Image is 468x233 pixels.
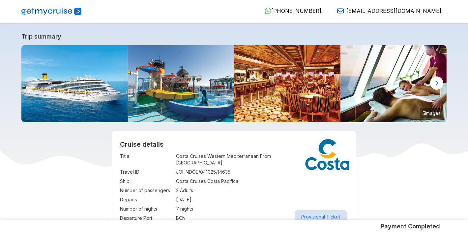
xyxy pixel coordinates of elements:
h5: Payment Completed [381,222,440,230]
td: Costa Cruises Costa Pacifica [176,177,348,186]
td: : [173,214,176,223]
td: : [173,195,176,204]
td: Number of nights [120,204,173,214]
td: 2 Adults [176,186,348,195]
span: [PHONE_NUMBER] [271,8,321,14]
img: ship_520.jpg [21,45,128,122]
td: Costa Cruises Western Mediterranean From [GEOGRAPHIC_DATA] [176,152,348,167]
img: Aquapark.jpg [128,45,234,122]
td: Ship [120,177,173,186]
a: Trip summary [21,33,447,40]
td: BCN [176,214,348,223]
td: Departure Port [120,214,173,223]
h2: Cruise details [120,140,348,148]
span: [EMAIL_ADDRESS][DOMAIN_NAME] [346,8,441,14]
button: Provisional Ticket [295,210,347,223]
a: [PHONE_NUMBER] [259,8,321,14]
td: [DATE] [176,195,348,204]
small: 5 images [420,108,443,118]
img: WhatsApp [265,8,271,14]
img: Samsara_Spa.jpg [340,45,447,122]
img: Rhapsody_Grand_Bar.jpg [234,45,340,122]
td: Departs [120,195,173,204]
td: : [173,186,176,195]
td: Number of passengers [120,186,173,195]
td: 7 nights [176,204,348,214]
td: : [173,177,176,186]
td: Title [120,152,173,167]
td: Travel ID [120,167,173,177]
td: : [173,167,176,177]
a: [EMAIL_ADDRESS][DOMAIN_NAME] [332,8,441,14]
td: : [173,152,176,167]
td: : [173,204,176,214]
img: Email [337,8,344,14]
td: JOHNDOE/041025/14635 [176,167,348,177]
